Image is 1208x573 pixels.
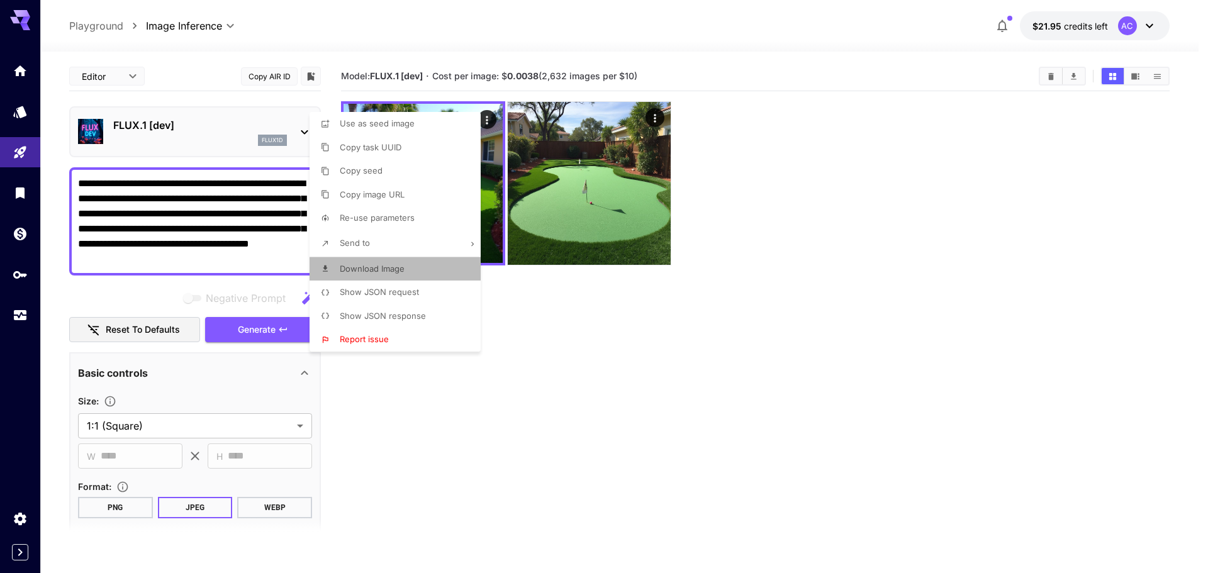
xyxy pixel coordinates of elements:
span: Copy seed [340,165,383,175]
span: Re-use parameters [340,213,415,223]
span: Download Image [340,264,405,274]
span: Show JSON response [340,311,426,321]
span: Report issue [340,334,389,344]
span: Use as seed image [340,118,415,128]
span: Send to [340,238,370,248]
span: Show JSON request [340,287,419,297]
span: Copy image URL [340,189,405,199]
span: Copy task UUID [340,142,401,152]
